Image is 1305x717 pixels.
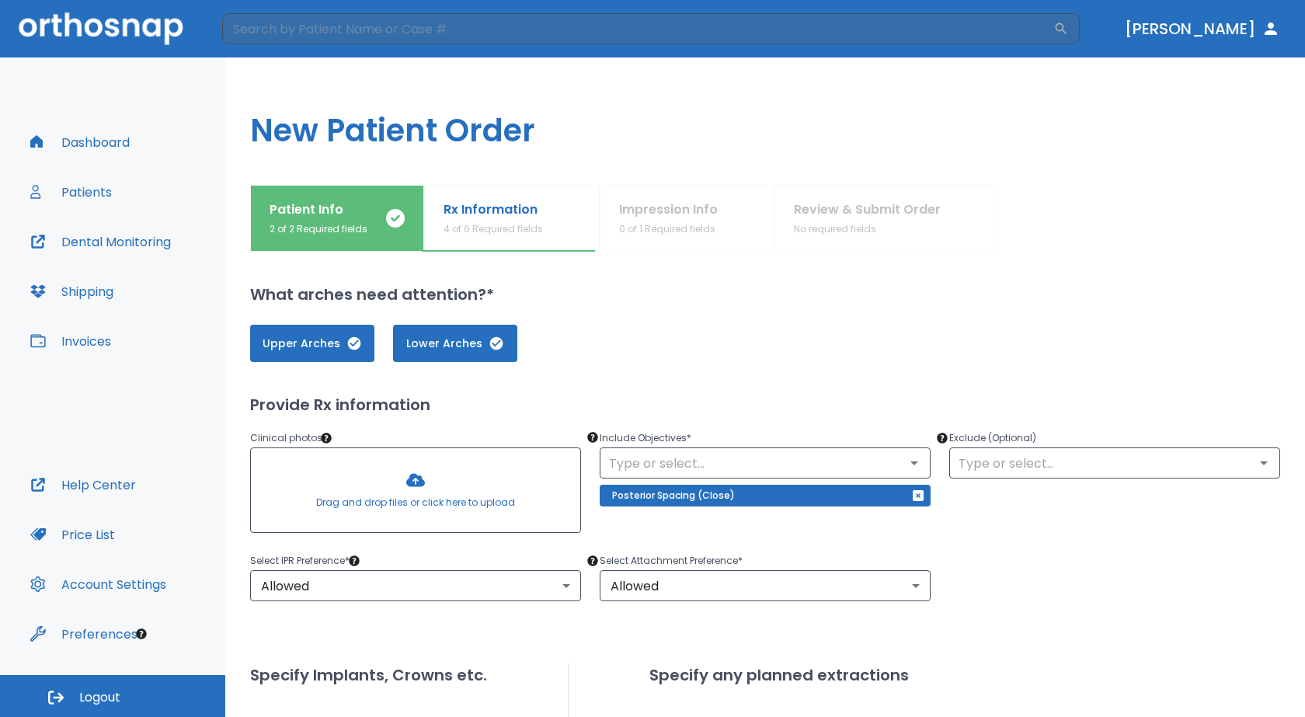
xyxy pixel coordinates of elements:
button: Open [903,452,925,474]
p: Clinical photos * [250,429,581,447]
button: Preferences [21,615,147,653]
div: Tooltip anchor [586,554,600,568]
button: Patients [21,173,121,211]
button: Lower Arches [393,325,517,362]
h2: Specify any planned extractions [649,663,909,687]
div: Tooltip anchor [134,627,148,641]
div: Tooltip anchor [586,430,600,444]
h2: Provide Rx information [250,393,1280,416]
h2: Specify Implants, Crowns etc. [250,663,487,687]
p: Rx Information [444,200,543,219]
button: Dental Monitoring [21,223,180,260]
button: Upper Arches [250,325,374,362]
button: Price List [21,516,124,553]
div: Tooltip anchor [935,431,949,445]
button: Shipping [21,273,123,310]
img: Orthosnap [19,12,183,44]
button: Account Settings [21,566,176,603]
p: 4 of 6 Required fields [444,222,543,236]
span: Lower Arches [409,336,502,352]
p: Select Attachment Preference * [600,552,931,570]
p: Select IPR Preference * [250,552,581,570]
input: Type or select... [954,452,1275,474]
p: 2 of 2 Required fields [270,222,367,236]
p: Patient Info [270,200,367,219]
input: Search by Patient Name or Case # [222,13,1053,44]
div: Allowed [600,570,931,601]
span: Upper Arches [266,336,359,352]
div: Allowed [250,570,581,601]
h1: New Patient Order [225,57,1305,185]
p: Include Objectives * [600,429,931,447]
p: Exclude (Optional) [949,429,1280,447]
button: Invoices [21,322,120,360]
span: Logout [79,689,120,706]
h2: What arches need attention?* [250,283,1280,306]
p: Posterior Spacing (Close) [612,486,735,505]
input: Type or select... [604,452,926,474]
div: Tooltip anchor [347,554,361,568]
div: Tooltip anchor [319,431,333,445]
button: Help Center [21,466,145,503]
button: [PERSON_NAME] [1119,15,1286,43]
button: Open [1253,452,1275,474]
button: Dashboard [21,124,139,161]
